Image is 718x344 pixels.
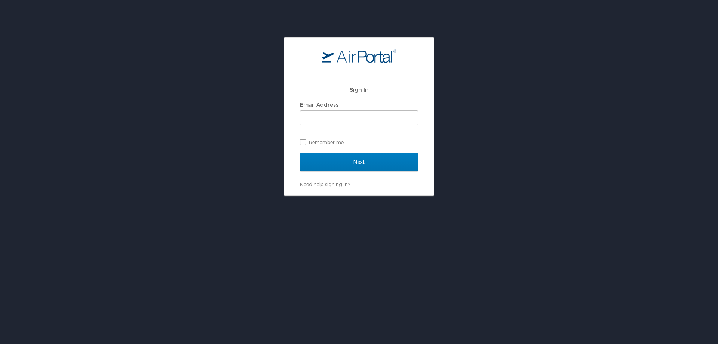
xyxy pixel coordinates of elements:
label: Remember me [300,137,418,148]
h2: Sign In [300,85,418,94]
a: Need help signing in? [300,181,350,187]
input: Next [300,153,418,171]
img: logo [322,49,396,63]
label: Email Address [300,101,338,108]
